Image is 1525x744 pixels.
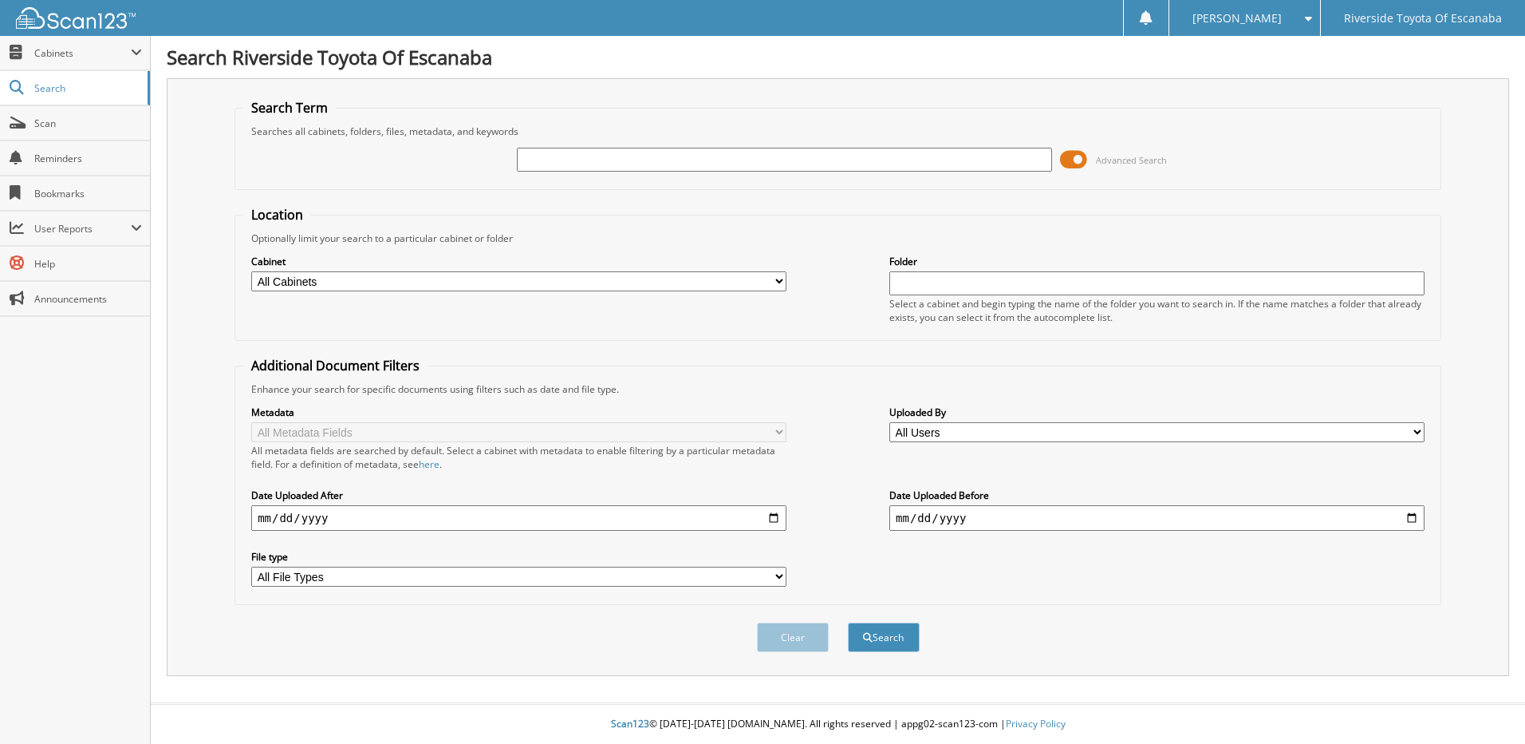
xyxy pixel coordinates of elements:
legend: Search Term [243,99,336,117]
span: User Reports [34,222,131,235]
input: end [889,505,1425,531]
label: Folder [889,255,1425,268]
span: Help [34,257,142,271]
img: scan123-logo-white.svg [16,7,136,29]
div: Optionally limit your search to a particular cabinet or folder [243,232,1432,245]
div: All metadata fields are searched by default. Select a cabinet with metadata to enable filtering b... [251,444,786,471]
span: Cabinets [34,46,131,60]
div: © [DATE]-[DATE] [DOMAIN_NAME]. All rights reserved | appg02-scan123-com | [151,705,1525,744]
legend: Additional Document Filters [243,357,428,374]
label: Uploaded By [889,406,1425,419]
label: Cabinet [251,255,786,268]
label: Date Uploaded Before [889,489,1425,502]
span: Search [34,81,140,95]
legend: Location [243,206,311,224]
span: Reminders [34,152,142,165]
div: Enhance your search for specific documents using filters such as date and file type. [243,382,1432,396]
label: Metadata [251,406,786,419]
h1: Search Riverside Toyota Of Escanaba [167,44,1509,70]
span: Bookmarks [34,187,142,200]
span: Scan123 [611,717,649,730]
div: Select a cabinet and begin typing the name of the folder you want to search in. If the name match... [889,297,1425,324]
label: File type [251,550,786,564]
button: Clear [757,623,829,652]
input: start [251,505,786,531]
span: [PERSON_NAME] [1192,14,1282,23]
span: Advanced Search [1096,154,1167,166]
a: here [419,457,439,471]
span: Announcements [34,292,142,306]
span: Riverside Toyota Of Escanaba [1344,14,1502,23]
a: Privacy Policy [1006,717,1066,730]
label: Date Uploaded After [251,489,786,502]
div: Searches all cabinets, folders, files, metadata, and keywords [243,125,1432,138]
button: Search [848,623,920,652]
span: Scan [34,117,142,130]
